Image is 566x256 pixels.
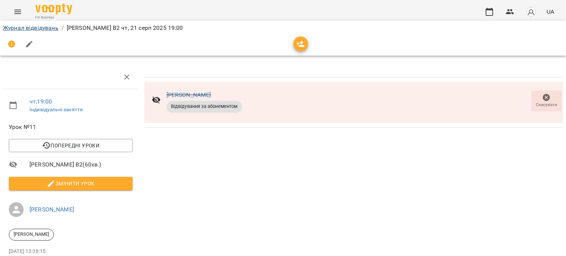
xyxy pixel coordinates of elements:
[3,24,563,32] nav: breadcrumb
[9,229,54,241] div: [PERSON_NAME]
[15,179,127,188] span: Змінити урок
[526,7,536,17] img: avatar_s.png
[3,24,59,31] a: Журнал відвідувань
[9,177,133,190] button: Змінити урок
[9,3,27,21] button: Menu
[531,91,562,111] button: Скасувати
[35,4,72,14] img: Voopty Logo
[536,102,557,108] span: Скасувати
[546,8,554,15] span: UA
[9,139,133,152] button: Попередні уроки
[15,141,127,150] span: Попередні уроки
[29,98,52,105] a: чт , 19:00
[167,91,211,98] a: [PERSON_NAME]
[35,15,72,20] span: For Business
[9,248,133,255] p: [DATE] 13:38:15
[9,123,133,131] span: Урок №11
[29,106,83,112] a: Індивідуальні заняття
[544,5,557,18] button: UA
[9,231,53,238] span: [PERSON_NAME]
[167,103,242,110] span: Відвідування за абонементом
[29,206,74,213] a: [PERSON_NAME]
[62,24,64,32] li: /
[67,24,183,32] p: [PERSON_NAME] В2 чт, 21 серп 2025 19:00
[29,160,133,169] span: [PERSON_NAME] В2 ( 60 хв. )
